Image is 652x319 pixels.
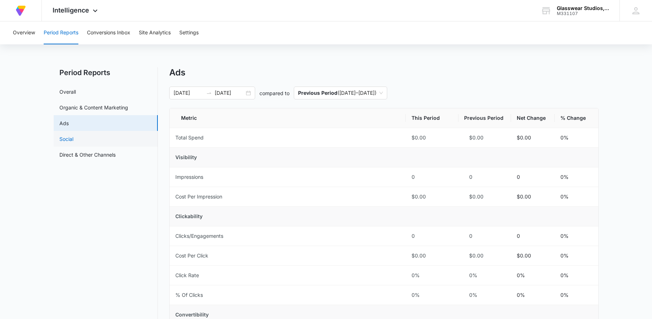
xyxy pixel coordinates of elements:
p: Previous Period [298,90,337,96]
div: Impressions [175,173,203,181]
p: 0 [517,232,520,240]
h2: Period Reports [54,67,158,78]
span: Intelligence [53,6,89,14]
div: % Of Clicks [175,291,203,299]
button: Site Analytics [139,21,171,44]
p: 0% [560,232,569,240]
div: Cost Per Impression [175,193,222,201]
div: $0.00 [412,193,453,201]
p: $0.00 [517,134,531,142]
th: This Period [406,108,458,128]
span: to [206,90,212,96]
div: Cost Per Click [175,252,208,260]
div: $0.00 [412,134,453,142]
div: 0 [464,232,505,240]
button: Conversions Inbox [87,21,130,44]
div: 0% [412,271,453,279]
div: 0 [412,173,453,181]
span: swap-right [206,90,212,96]
a: Direct & Other Channels [59,151,116,158]
p: 0% [560,134,569,142]
div: Total Spend [175,134,204,142]
button: Period Reports [44,21,78,44]
p: $0.00 [517,193,531,201]
p: 0% [517,271,525,279]
td: Visibility [170,148,598,167]
div: account name [557,5,609,11]
img: Volusion [14,4,27,17]
a: Organic & Content Marketing [59,104,128,111]
div: Click Rate [175,271,199,279]
div: $0.00 [464,134,505,142]
th: Previous Period [458,108,511,128]
p: 0 [517,173,520,181]
p: compared to [259,89,289,97]
div: 0 [464,173,505,181]
input: End date [215,89,244,97]
p: 0% [560,173,569,181]
a: Social [59,135,73,143]
h1: Ads [169,67,185,78]
div: $0.00 [412,252,453,260]
p: 0% [560,291,569,299]
a: Ads [59,119,69,127]
span: ( [DATE] – [DATE] ) [298,87,383,99]
td: Clickability [170,207,598,226]
input: Start date [174,89,203,97]
div: 0% [464,271,505,279]
p: 0% [560,271,569,279]
p: 0% [517,291,525,299]
th: % Change [555,108,598,128]
button: Settings [179,21,199,44]
a: Overall [59,88,76,95]
th: Metric [170,108,406,128]
div: $0.00 [464,252,505,260]
button: Overview [13,21,35,44]
div: $0.00 [464,193,505,201]
div: Clicks/Engagements [175,232,223,240]
div: 0% [464,291,505,299]
div: 0 [412,232,453,240]
div: account id [557,11,609,16]
div: 0% [412,291,453,299]
th: Net Change [511,108,555,128]
p: $0.00 [517,252,531,260]
p: 0% [560,193,569,201]
p: 0% [560,252,569,260]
